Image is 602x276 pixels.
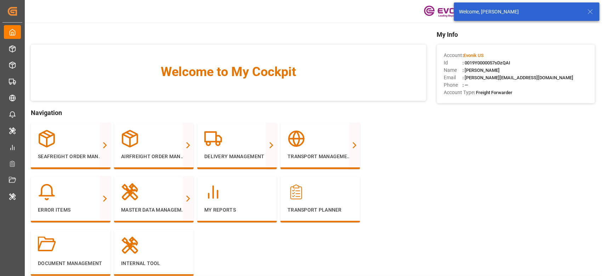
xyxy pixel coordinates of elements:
p: Delivery Management [204,153,270,160]
span: Evonik US [464,53,484,58]
span: : [PERSON_NAME][EMAIL_ADDRESS][DOMAIN_NAME] [463,75,574,80]
p: My Reports [204,206,270,214]
span: : Freight Forwarder [474,90,513,95]
span: : [PERSON_NAME] [463,68,500,73]
p: Transport Management [288,153,353,160]
img: Evonik-brand-mark-Deep-Purple-RGB.jpeg_1700498283.jpeg [424,5,470,18]
span: : [463,53,484,58]
p: Master Data Management [121,206,187,214]
span: Navigation [31,108,426,117]
p: Internal Tool [121,260,187,267]
span: Account Type [444,89,474,96]
p: Document Management [38,260,103,267]
span: Email [444,74,463,81]
span: Phone [444,81,463,89]
div: Welcome, [PERSON_NAME] [459,8,581,16]
span: : 0019Y0000057sDzQAI [463,60,511,65]
p: Error Items [38,206,103,214]
span: Name [444,67,463,74]
span: Id [444,59,463,67]
span: Account [444,52,463,59]
p: Airfreight Order Management [121,153,187,160]
span: My Info [437,30,595,39]
p: Seafreight Order Management [38,153,103,160]
span: Welcome to My Cockpit [45,62,412,81]
span: : — [463,82,468,88]
p: Transport Planner [288,206,353,214]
